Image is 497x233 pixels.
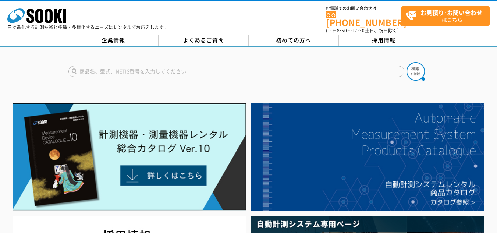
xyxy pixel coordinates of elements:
[339,35,429,46] a: 採用情報
[337,27,347,34] span: 8:50
[159,35,249,46] a: よくあるご質問
[251,103,484,211] img: 自動計測システムカタログ
[326,11,401,27] a: [PHONE_NUMBER]
[68,35,159,46] a: 企業情報
[407,62,425,81] img: btn_search.png
[405,7,489,25] span: はこちら
[401,6,490,26] a: お見積り･お問い合わせはこちら
[276,36,311,44] span: 初めての方へ
[420,8,482,17] strong: お見積り･お問い合わせ
[352,27,365,34] span: 17:30
[7,25,168,29] p: 日々進化する計測技術と多種・多様化するニーズにレンタルでお応えします。
[13,103,246,211] img: Catalog Ver10
[68,66,404,77] input: 商品名、型式、NETIS番号を入力してください
[326,6,401,11] span: お電話でのお問い合わせは
[249,35,339,46] a: 初めての方へ
[326,27,399,34] span: (平日 ～ 土日、祝日除く)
